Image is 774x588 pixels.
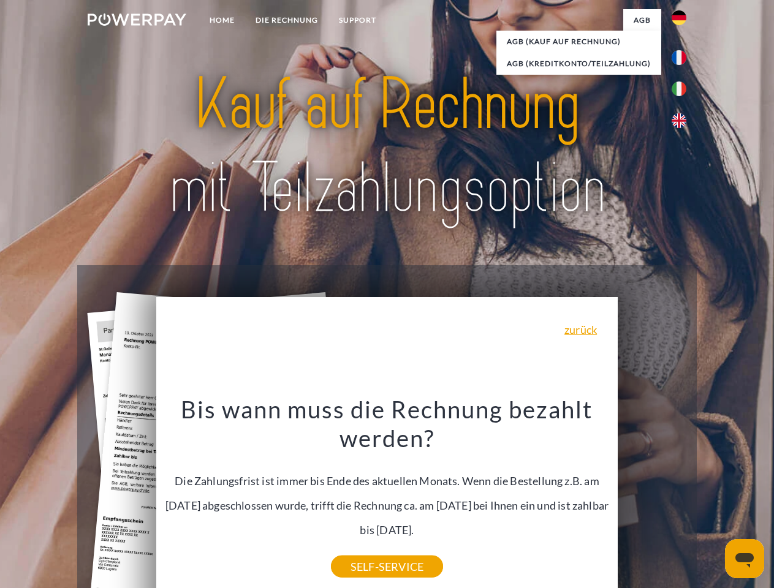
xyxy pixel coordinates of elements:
[672,10,686,25] img: de
[117,59,657,235] img: title-powerpay_de.svg
[623,9,661,31] a: agb
[672,81,686,96] img: it
[564,324,597,335] a: zurück
[672,113,686,128] img: en
[725,539,764,578] iframe: Schaltfläche zum Öffnen des Messaging-Fensters
[672,50,686,65] img: fr
[496,31,661,53] a: AGB (Kauf auf Rechnung)
[331,556,443,578] a: SELF-SERVICE
[88,13,186,26] img: logo-powerpay-white.svg
[245,9,328,31] a: DIE RECHNUNG
[328,9,387,31] a: SUPPORT
[199,9,245,31] a: Home
[164,394,611,567] div: Die Zahlungsfrist ist immer bis Ende des aktuellen Monats. Wenn die Bestellung z.B. am [DATE] abg...
[164,394,611,453] h3: Bis wann muss die Rechnung bezahlt werden?
[496,53,661,75] a: AGB (Kreditkonto/Teilzahlung)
